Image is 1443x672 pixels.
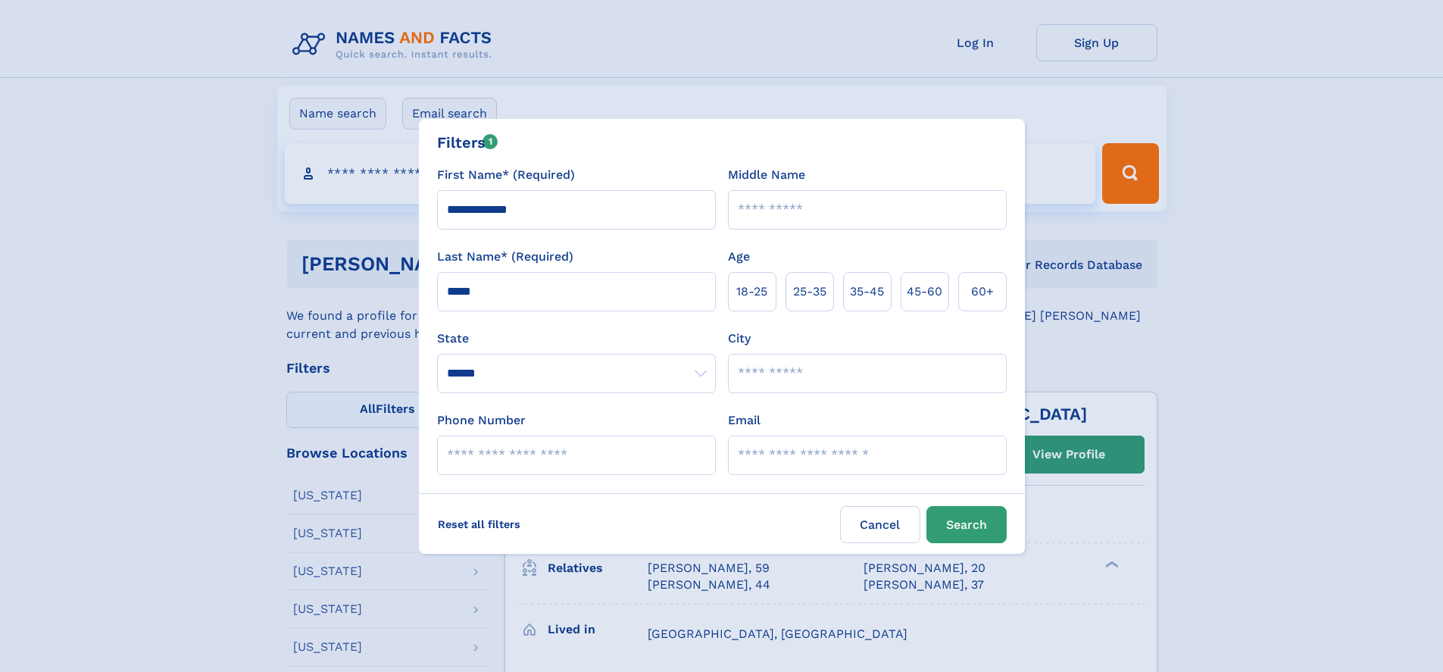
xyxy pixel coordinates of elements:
label: State [437,330,716,348]
span: 18‑25 [736,283,767,301]
button: Search [926,506,1007,543]
label: First Name* (Required) [437,166,575,184]
label: Reset all filters [428,506,530,542]
label: City [728,330,751,348]
span: 45‑60 [907,283,942,301]
label: Age [728,248,750,266]
span: 35‑45 [850,283,884,301]
span: 60+ [971,283,994,301]
label: Last Name* (Required) [437,248,573,266]
label: Cancel [840,506,920,543]
label: Email [728,411,761,430]
label: Middle Name [728,166,805,184]
span: 25‑35 [793,283,826,301]
label: Phone Number [437,411,526,430]
div: Filters [437,131,498,154]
